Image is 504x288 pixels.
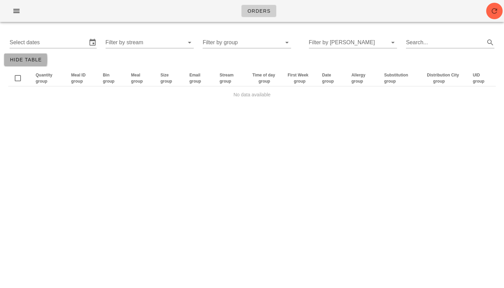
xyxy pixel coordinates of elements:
th: Date: Not sorted. Activate to sort ascending. [317,70,346,86]
span: Stream [219,73,233,77]
span: group [219,79,231,84]
th: Quantity: Not sorted. Activate to sort ascending. [30,70,66,86]
span: Meal ID [71,73,86,77]
th: Size: Not sorted. Activate to sort ascending. [155,70,184,86]
span: Meal [131,73,140,77]
span: Email [189,73,200,77]
th: Time of day: Not sorted. Activate to sort ascending. [247,70,282,86]
th: Meal ID: Not sorted. Activate to sort ascending. [66,70,97,86]
th: Bin: Not sorted. Activate to sort ascending. [97,70,125,86]
span: Quantity [36,73,52,77]
span: group [131,79,143,84]
span: Hide Table [10,57,42,62]
td: No data available [8,86,496,103]
span: UID [473,73,480,77]
span: Date [322,73,331,77]
span: Substitution [384,73,408,77]
button: Hide Table [4,53,47,66]
div: Filter by [PERSON_NAME] [309,37,397,48]
span: group [322,79,334,84]
span: group [160,79,172,84]
th: UID: Not sorted. Activate to sort ascending. [467,70,496,86]
span: First Week [288,73,308,77]
span: group [433,79,445,84]
th: Substitution: Not sorted. Activate to sort ascending. [379,70,421,86]
span: group [384,79,396,84]
span: group [473,79,484,84]
span: group [259,79,270,84]
th: Distribution City: Not sorted. Activate to sort ascending. [421,70,467,86]
th: Stream: Not sorted. Activate to sort ascending. [214,70,247,86]
span: Orders [247,8,271,14]
span: group [103,79,115,84]
span: group [351,79,363,84]
span: Time of day [252,73,275,77]
th: First Week: Not sorted. Activate to sort ascending. [282,70,316,86]
a: Orders [241,5,277,17]
div: Filter by group [203,37,291,48]
span: Distribution City [427,73,459,77]
th: Allergy: Not sorted. Activate to sort ascending. [346,70,379,86]
span: group [71,79,83,84]
span: Size [160,73,169,77]
span: Allergy [351,73,365,77]
span: Bin [103,73,109,77]
div: Filter by stream [106,37,194,48]
span: group [36,79,47,84]
span: group [189,79,201,84]
th: Meal: Not sorted. Activate to sort ascending. [125,70,155,86]
span: group [294,79,305,84]
th: Email: Not sorted. Activate to sort ascending. [184,70,214,86]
